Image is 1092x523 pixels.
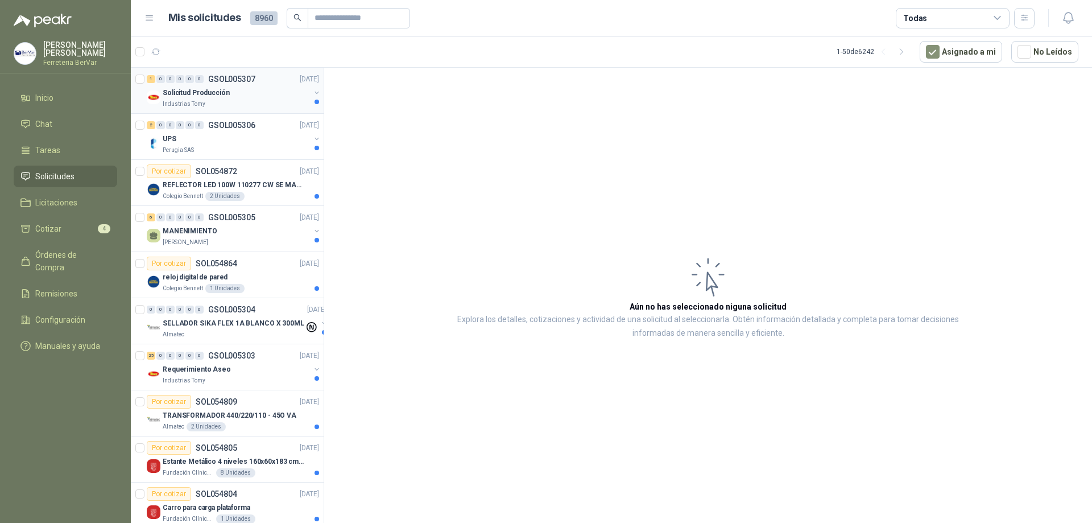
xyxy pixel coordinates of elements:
div: 0 [195,352,204,360]
div: 2 Unidades [205,192,245,201]
span: 8960 [250,11,278,25]
div: Por cotizar [147,395,191,409]
a: Inicio [14,87,117,109]
img: Company Logo [14,43,36,64]
div: 0 [156,352,165,360]
div: 0 [166,121,175,129]
img: Company Logo [147,137,160,150]
div: 0 [195,306,204,314]
a: Órdenes de Compra [14,244,117,278]
h3: Aún no has seleccionado niguna solicitud [630,300,787,313]
p: GSOL005303 [208,352,255,360]
img: Logo peakr [14,14,72,27]
img: Company Logo [147,459,160,473]
p: [DATE] [300,258,319,269]
a: Por cotizarSOL054805[DATE] Company LogoEstante Metálico 4 niveles 160x60x183 cm FixserFundación C... [131,436,324,483]
a: Manuales y ayuda [14,335,117,357]
span: search [293,14,301,22]
div: 0 [166,352,175,360]
div: 0 [185,213,194,221]
p: SELLADOR SIKA FLEX 1A BLANCO X 300ML [163,318,304,329]
p: SOL054809 [196,398,237,406]
p: Industrias Tomy [163,100,205,109]
div: 0 [185,306,194,314]
p: Carro para carga plataforma [163,503,250,513]
p: UPS [163,134,176,145]
div: 0 [147,306,155,314]
span: Configuración [35,314,85,326]
button: Asignado a mi [920,41,1002,63]
p: [DATE] [300,120,319,131]
img: Company Logo [147,413,160,427]
a: Chat [14,113,117,135]
p: [DATE] [300,212,319,223]
a: Remisiones [14,283,117,304]
div: Por cotizar [147,257,191,270]
p: Estante Metálico 4 niveles 160x60x183 cm Fixser [163,456,304,467]
div: 0 [166,75,175,83]
div: 0 [195,213,204,221]
p: Explora los detalles, cotizaciones y actividad de una solicitud al seleccionarla. Obtén informaci... [438,313,978,340]
a: Por cotizarSOL054872[DATE] Company LogoREFLECTOR LED 100W 110277 CW SE MARCA: PILA BY PHILIPSCole... [131,160,324,206]
div: 2 Unidades [187,422,226,431]
p: [DATE] [300,489,319,500]
span: Remisiones [35,287,77,300]
div: 2 [147,121,155,129]
div: 0 [176,75,184,83]
a: Licitaciones [14,192,117,213]
span: Cotizar [35,223,61,235]
div: Por cotizar [147,164,191,178]
span: Inicio [35,92,53,104]
span: Licitaciones [35,196,77,209]
p: GSOL005307 [208,75,255,83]
p: SOL054805 [196,444,237,452]
a: 0 0 0 0 0 0 GSOL005304[DATE] Company LogoSELLADOR SIKA FLEX 1A BLANCO X 300MLAlmatec [147,303,329,339]
a: Cotizar4 [14,218,117,240]
p: REFLECTOR LED 100W 110277 CW SE MARCA: PILA BY PHILIPS [163,180,304,191]
p: GSOL005305 [208,213,255,221]
div: Por cotizar [147,487,191,501]
div: 0 [195,75,204,83]
a: Por cotizarSOL054809[DATE] Company LogoTRANSFORMADOR 440/220/110 - 45O VAAlmatec2 Unidades [131,390,324,436]
div: 0 [156,306,165,314]
p: Almatec [163,422,184,431]
span: Tareas [35,144,60,157]
p: Almatec [163,330,184,339]
span: Órdenes de Compra [35,249,106,274]
div: 0 [185,121,194,129]
p: Ferreteria BerVar [43,59,117,66]
span: Solicitudes [35,170,75,183]
a: Tareas [14,139,117,161]
div: 0 [185,352,194,360]
p: [DATE] [307,304,326,315]
a: 1 0 0 0 0 0 GSOL005307[DATE] Company LogoSolicitud ProducciónIndustrias Tomy [147,72,321,109]
p: [DATE] [300,397,319,407]
a: 6 0 0 0 0 0 GSOL005305[DATE] MANENIMIENTO[PERSON_NAME] [147,211,321,247]
img: Company Logo [147,505,160,519]
p: [DATE] [300,166,319,177]
div: 1 - 50 de 6242 [837,43,911,61]
a: 25 0 0 0 0 0 GSOL005303[DATE] Company LogoRequerimiento AseoIndustrias Tomy [147,349,321,385]
div: 0 [156,75,165,83]
p: [DATE] [300,443,319,454]
img: Company Logo [147,183,160,196]
a: 2 0 0 0 0 0 GSOL005306[DATE] Company LogoUPSPerugia SAS [147,118,321,155]
p: Industrias Tomy [163,376,205,385]
div: 0 [176,121,184,129]
a: Configuración [14,309,117,331]
div: 6 [147,213,155,221]
div: 1 Unidades [205,284,245,293]
p: Requerimiento Aseo [163,364,231,375]
div: 0 [166,306,175,314]
button: No Leídos [1011,41,1078,63]
div: 0 [176,213,184,221]
p: GSOL005306 [208,121,255,129]
div: 1 [147,75,155,83]
p: TRANSFORMADOR 440/220/110 - 45O VA [163,410,296,421]
p: Colegio Bennett [163,284,203,293]
p: SOL054872 [196,167,237,175]
img: Company Logo [147,275,160,289]
img: Company Logo [147,321,160,335]
div: 25 [147,352,155,360]
div: Todas [903,12,927,24]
